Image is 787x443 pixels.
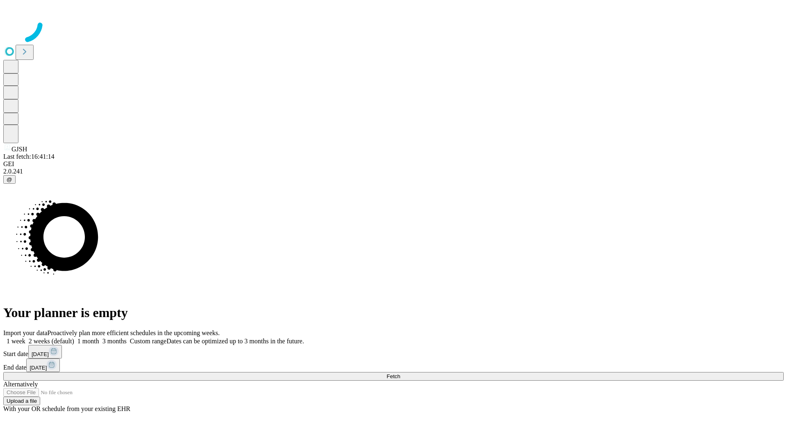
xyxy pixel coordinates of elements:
[102,338,127,345] span: 3 months
[3,168,784,175] div: 2.0.241
[29,338,74,345] span: 2 weeks (default)
[77,338,99,345] span: 1 month
[3,381,38,388] span: Alternatively
[3,175,16,184] button: @
[3,345,784,359] div: Start date
[3,397,40,405] button: Upload a file
[130,338,166,345] span: Custom range
[387,373,400,379] span: Fetch
[32,351,49,357] span: [DATE]
[3,359,784,372] div: End date
[7,176,12,183] span: @
[7,338,25,345] span: 1 week
[3,160,784,168] div: GEI
[30,365,47,371] span: [DATE]
[3,305,784,320] h1: Your planner is empty
[48,329,220,336] span: Proactively plan more efficient schedules in the upcoming weeks.
[3,329,48,336] span: Import your data
[3,372,784,381] button: Fetch
[3,405,130,412] span: With your OR schedule from your existing EHR
[3,153,55,160] span: Last fetch: 16:41:14
[11,146,27,153] span: GJSH
[26,359,60,372] button: [DATE]
[28,345,62,359] button: [DATE]
[166,338,304,345] span: Dates can be optimized up to 3 months in the future.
